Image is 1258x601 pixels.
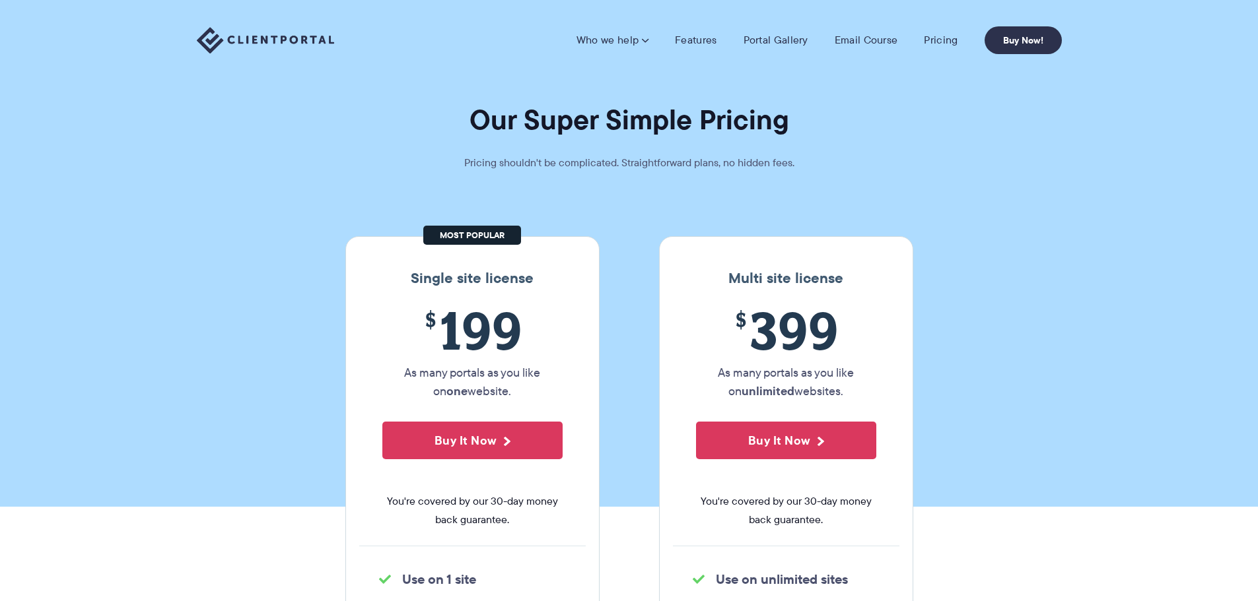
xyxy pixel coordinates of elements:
p: As many portals as you like on website. [382,364,563,400]
h3: Single site license [359,270,586,287]
h3: Multi site license [673,270,899,287]
a: Who we help [577,34,648,47]
strong: Use on 1 site [402,569,476,589]
span: 399 [696,300,876,360]
span: You're covered by our 30-day money back guarantee. [382,492,563,529]
p: Pricing shouldn't be complicated. Straightforward plans, no hidden fees. [431,154,827,172]
strong: Use on unlimited sites [716,569,848,589]
a: Portal Gallery [744,34,808,47]
a: Pricing [924,34,958,47]
button: Buy It Now [382,422,563,459]
a: Features [675,34,716,47]
p: As many portals as you like on websites. [696,364,876,400]
strong: one [446,382,468,400]
a: Email Course [835,34,898,47]
strong: unlimited [742,382,794,400]
span: You're covered by our 30-day money back guarantee. [696,492,876,529]
button: Buy It Now [696,422,876,459]
span: 199 [382,300,563,360]
a: Buy Now! [985,26,1062,54]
